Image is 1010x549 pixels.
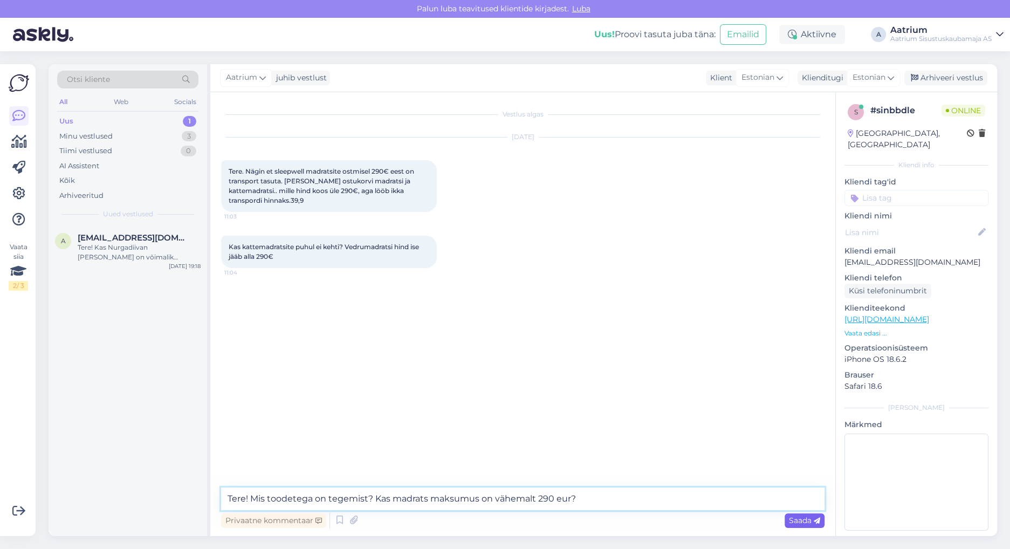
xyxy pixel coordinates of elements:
[226,72,257,84] span: Aatrium
[844,354,988,365] p: iPhone OS 18.6.2
[103,209,153,219] span: Uued vestlused
[169,262,201,270] div: [DATE] 19:18
[272,72,327,84] div: juhib vestlust
[57,95,70,109] div: All
[224,212,265,221] span: 11:03
[706,72,732,84] div: Klient
[61,237,66,245] span: a
[183,116,196,127] div: 1
[844,328,988,338] p: Vaata edasi ...
[9,242,28,291] div: Vaata siia
[221,132,825,142] div: [DATE]
[890,26,1004,43] a: AatriumAatrium Sisustuskaubamaja AS
[904,71,987,85] div: Arhiveeri vestlus
[844,272,988,284] p: Kliendi telefon
[844,403,988,413] div: [PERSON_NAME]
[844,381,988,392] p: Safari 18.6
[59,175,75,186] div: Kõik
[594,28,716,41] div: Proovi tasuta juba täna:
[871,27,886,42] div: A
[78,233,190,243] span: andryilusk@gmail.com
[59,116,73,127] div: Uus
[59,161,99,171] div: AI Assistent
[9,73,29,93] img: Askly Logo
[229,243,421,260] span: Kas kattemadratsite puhul ei kehti? Vedrumadratsi hind ise jääb alla 290€
[224,269,265,277] span: 11:04
[741,72,774,84] span: Estonian
[182,131,196,142] div: 3
[221,109,825,119] div: Vestlus algas
[942,105,985,116] span: Online
[890,26,992,35] div: Aatrium
[844,369,988,381] p: Brauser
[181,146,196,156] div: 0
[870,104,942,117] div: # sinbbdle
[59,146,112,156] div: Tiimi vestlused
[720,24,766,45] button: Emailid
[221,513,326,528] div: Privaatne kommentaar
[779,25,845,44] div: Aktiivne
[845,227,976,238] input: Lisa nimi
[844,210,988,222] p: Kliendi nimi
[854,108,858,116] span: s
[229,167,416,204] span: Tere. Nägin et sleepwell madratsite ostmisel 290€ eest on transport tasuta. [PERSON_NAME] ostukor...
[594,29,615,39] b: Uus!
[789,516,820,525] span: Saada
[67,74,110,85] span: Otsi kliente
[844,284,931,298] div: Küsi telefoninumbrit
[844,314,929,324] a: [URL][DOMAIN_NAME]
[844,303,988,314] p: Klienditeekond
[569,4,594,13] span: Luba
[221,488,825,510] textarea: Tere! Mis toodetega on tegemist? Kas madrats maksumus on vähemalt 290 eur?
[112,95,130,109] div: Web
[9,281,28,291] div: 2 / 3
[844,245,988,257] p: Kliendi email
[890,35,992,43] div: Aatrium Sisustuskaubamaja AS
[844,257,988,268] p: [EMAIL_ADDRESS][DOMAIN_NAME]
[59,131,113,142] div: Minu vestlused
[844,160,988,170] div: Kliendi info
[844,176,988,188] p: Kliendi tag'id
[78,243,201,262] div: Tere! Kas Nurgadiivan [PERSON_NAME] on võimalik internetist ka teist [PERSON_NAME] materjali tell...
[848,128,967,150] div: [GEOGRAPHIC_DATA], [GEOGRAPHIC_DATA]
[844,342,988,354] p: Operatsioonisüsteem
[59,190,104,201] div: Arhiveeritud
[844,419,988,430] p: Märkmed
[853,72,885,84] span: Estonian
[798,72,843,84] div: Klienditugi
[844,190,988,206] input: Lisa tag
[172,95,198,109] div: Socials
